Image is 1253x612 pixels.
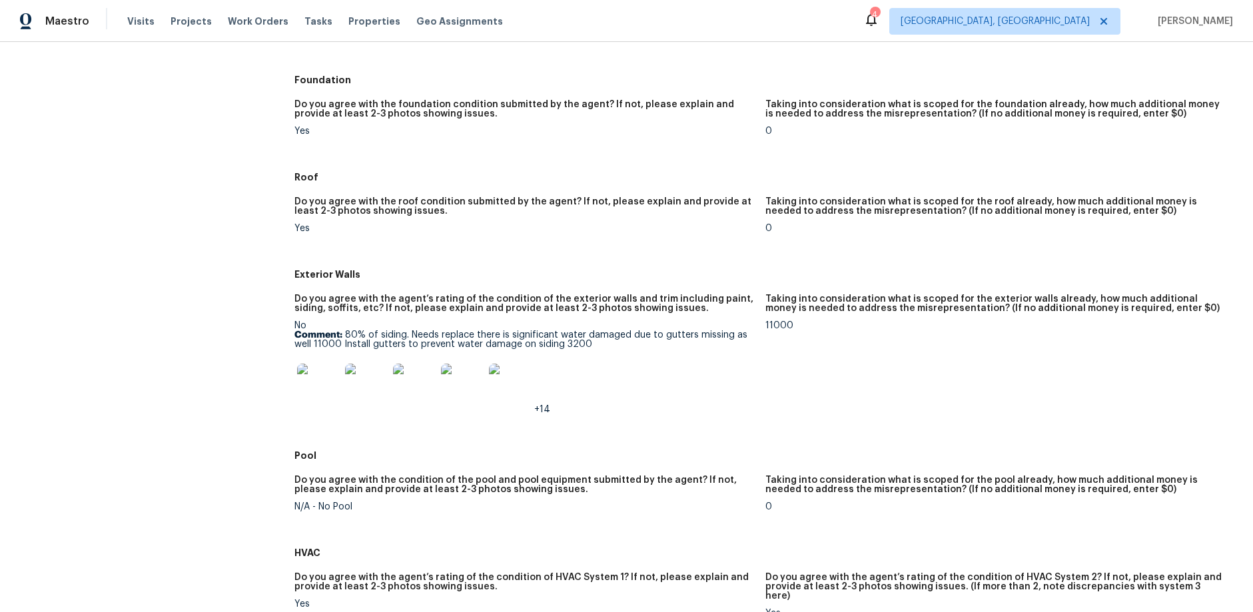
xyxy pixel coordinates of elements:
[171,15,212,28] span: Projects
[294,573,755,591] h5: Do you agree with the agent’s rating of the condition of HVAC System 1? If not, please explain an...
[294,475,755,494] h5: Do you agree with the condition of the pool and pool equipment submitted by the agent? If not, pl...
[294,100,755,119] h5: Do you agree with the foundation condition submitted by the agent? If not, please explain and pro...
[765,197,1226,216] h5: Taking into consideration what is scoped for the roof already, how much additional money is neede...
[294,224,755,233] div: Yes
[294,330,755,349] p: 80% of siding. Needs replace there is significant water damaged due to gutters missing as well 11...
[294,127,755,136] div: Yes
[294,197,755,216] h5: Do you agree with the roof condition submitted by the agent? If not, please explain and provide a...
[765,294,1226,313] h5: Taking into consideration what is scoped for the exterior walls already, how much additional mone...
[765,502,1226,511] div: 0
[45,15,89,28] span: Maestro
[294,294,755,313] h5: Do you agree with the agent’s rating of the condition of the exterior walls and trim including pa...
[765,321,1226,330] div: 11000
[304,17,332,26] span: Tasks
[416,15,503,28] span: Geo Assignments
[294,73,1237,87] h5: Foundation
[765,127,1226,136] div: 0
[765,573,1226,601] h5: Do you agree with the agent’s rating of the condition of HVAC System 2? If not, please explain an...
[294,268,1237,281] h5: Exterior Walls
[294,449,1237,462] h5: Pool
[765,224,1226,233] div: 0
[1152,15,1233,28] span: [PERSON_NAME]
[901,15,1090,28] span: [GEOGRAPHIC_DATA], [GEOGRAPHIC_DATA]
[294,170,1237,184] h5: Roof
[870,8,879,21] div: 4
[294,321,755,414] div: No
[765,100,1226,119] h5: Taking into consideration what is scoped for the foundation already, how much additional money is...
[348,15,400,28] span: Properties
[294,330,342,340] b: Comment:
[127,15,155,28] span: Visits
[294,599,755,609] div: Yes
[294,546,1237,559] h5: HVAC
[534,405,550,414] span: +14
[228,15,288,28] span: Work Orders
[294,502,755,511] div: N/A - No Pool
[765,475,1226,494] h5: Taking into consideration what is scoped for the pool already, how much additional money is neede...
